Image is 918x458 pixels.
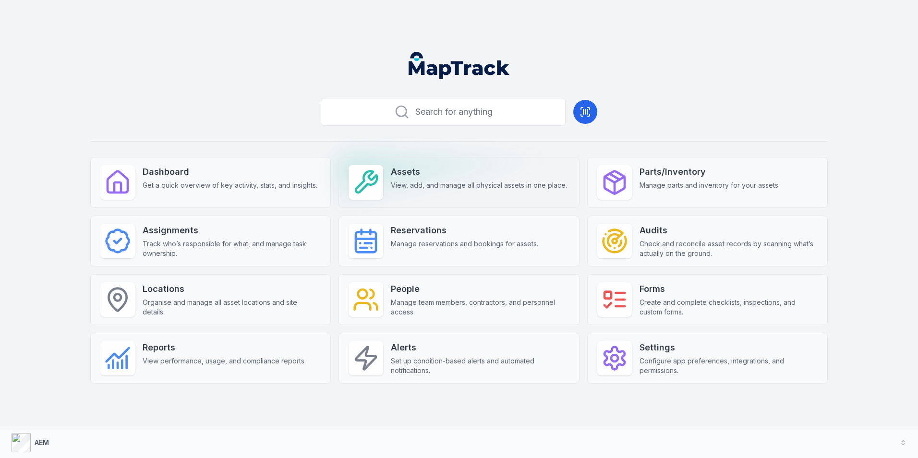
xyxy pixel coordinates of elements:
span: Manage team members, contractors, and personnel access. [391,298,569,317]
span: Set up condition-based alerts and automated notifications. [391,356,569,375]
span: Create and complete checklists, inspections, and custom forms. [640,298,818,317]
a: AlertsSet up condition-based alerts and automated notifications. [338,333,579,384]
button: Search for anything [321,98,566,126]
a: ReservationsManage reservations and bookings for assets. [338,216,579,266]
strong: AEM [35,438,49,446]
span: View performance, usage, and compliance reports. [143,356,306,366]
span: Manage reservations and bookings for assets. [391,239,538,249]
a: ReportsView performance, usage, and compliance reports. [90,333,331,384]
strong: Reports [143,341,306,354]
span: Manage parts and inventory for your assets. [640,181,780,190]
strong: Locations [143,282,321,296]
strong: Audits [640,224,818,237]
a: AssignmentsTrack who’s responsible for what, and manage task ownership. [90,216,331,266]
span: View, add, and manage all physical assets in one place. [391,181,567,190]
span: Check and reconcile asset records by scanning what’s actually on the ground. [640,239,818,258]
strong: Settings [640,341,818,354]
span: Get a quick overview of key activity, stats, and insights. [143,181,317,190]
a: DashboardGet a quick overview of key activity, stats, and insights. [90,157,331,208]
a: PeopleManage team members, contractors, and personnel access. [338,274,579,325]
nav: Global [393,52,525,79]
span: Track who’s responsible for what, and manage task ownership. [143,239,321,258]
strong: Parts/Inventory [640,165,780,179]
strong: Alerts [391,341,569,354]
strong: Reservations [391,224,538,237]
a: SettingsConfigure app preferences, integrations, and permissions. [587,333,828,384]
strong: Assignments [143,224,321,237]
a: LocationsOrganise and manage all asset locations and site details. [90,274,331,325]
span: Organise and manage all asset locations and site details. [143,298,321,317]
span: Configure app preferences, integrations, and permissions. [640,356,818,375]
strong: Assets [391,165,567,179]
a: Parts/InventoryManage parts and inventory for your assets. [587,157,828,208]
span: Search for anything [415,105,493,119]
a: AuditsCheck and reconcile asset records by scanning what’s actually on the ground. [587,216,828,266]
strong: People [391,282,569,296]
strong: Dashboard [143,165,317,179]
a: AssetsView, add, and manage all physical assets in one place. [338,157,579,208]
a: FormsCreate and complete checklists, inspections, and custom forms. [587,274,828,325]
strong: Forms [640,282,818,296]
